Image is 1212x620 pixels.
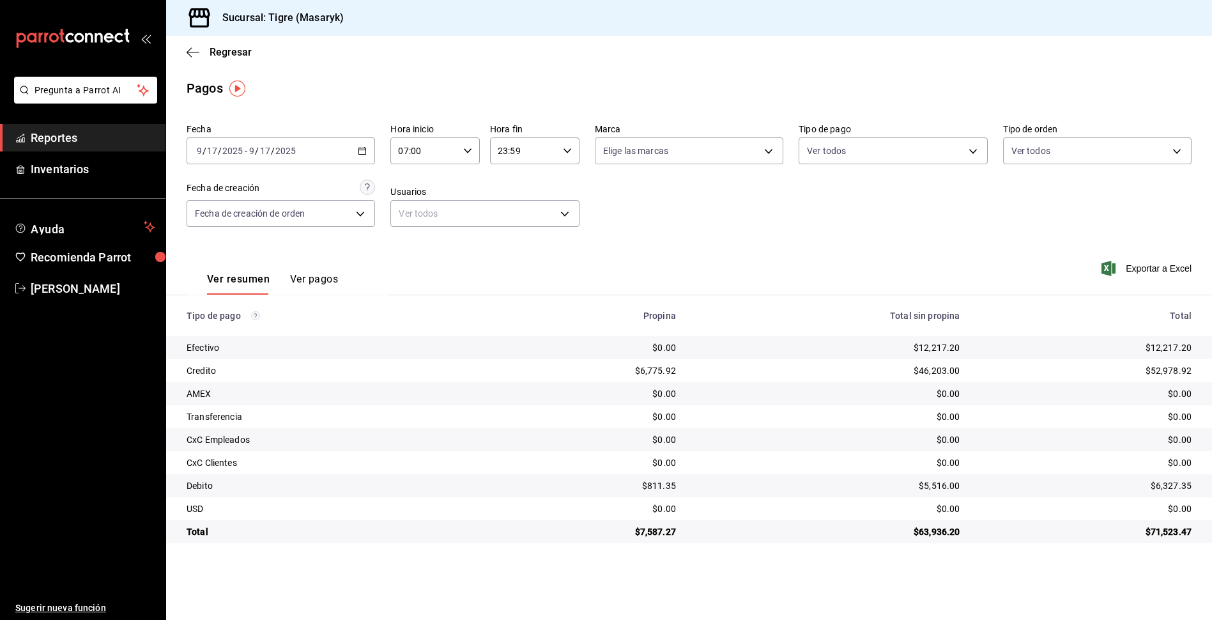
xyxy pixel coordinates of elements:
div: $7,587.27 [503,525,676,538]
div: $0.00 [503,341,676,354]
div: CxC Clientes [187,456,482,469]
span: / [203,146,206,156]
div: $0.00 [981,433,1192,446]
input: -- [196,146,203,156]
span: - [245,146,247,156]
div: $0.00 [981,502,1192,515]
label: Hora inicio [390,125,480,134]
div: AMEX [187,387,482,400]
div: $0.00 [696,387,960,400]
img: Tooltip marker [229,81,245,97]
div: $0.00 [696,502,960,515]
span: / [271,146,275,156]
div: Debito [187,479,482,492]
button: open_drawer_menu [141,33,151,43]
span: Reportes [31,129,155,146]
svg: Los pagos realizados con Pay y otras terminales son montos brutos. [251,311,260,320]
label: Usuarios [390,187,579,196]
div: USD [187,502,482,515]
input: -- [249,146,255,156]
div: $12,217.20 [981,341,1192,354]
span: Ver todos [807,144,846,157]
span: Inventarios [31,160,155,178]
div: CxC Empleados [187,433,482,446]
div: $811.35 [503,479,676,492]
div: $71,523.47 [981,525,1192,538]
button: Ver resumen [207,273,270,295]
span: Elige las marcas [603,144,668,157]
div: $6,327.35 [981,479,1192,492]
a: Pregunta a Parrot AI [9,93,157,106]
div: $0.00 [981,410,1192,423]
div: Ver todos [390,200,579,227]
div: $0.00 [503,502,676,515]
input: -- [206,146,218,156]
div: Tipo de pago [187,311,482,321]
div: $46,203.00 [696,364,960,377]
div: $0.00 [696,456,960,469]
span: Recomienda Parrot [31,249,155,266]
div: $0.00 [503,456,676,469]
div: Fecha de creación [187,182,259,195]
span: Regresar [210,46,252,58]
div: $0.00 [503,387,676,400]
div: $0.00 [696,410,960,423]
label: Hora fin [490,125,579,134]
div: $5,516.00 [696,479,960,492]
span: Fecha de creación de orden [195,207,305,220]
div: $63,936.20 [696,525,960,538]
button: Ver pagos [290,273,338,295]
div: navigation tabs [207,273,338,295]
div: $0.00 [981,456,1192,469]
div: $6,775.92 [503,364,676,377]
div: $0.00 [503,410,676,423]
div: Transferencia [187,410,482,423]
div: $12,217.20 [696,341,960,354]
div: Total sin propina [696,311,960,321]
h3: Sucursal: Tigre (Masaryk) [212,10,344,26]
button: Pregunta a Parrot AI [14,77,157,104]
input: ---- [275,146,296,156]
span: [PERSON_NAME] [31,280,155,297]
button: Exportar a Excel [1104,261,1192,276]
div: $0.00 [696,433,960,446]
span: Ver todos [1011,144,1050,157]
div: Pagos [187,79,223,98]
span: / [218,146,222,156]
button: Regresar [187,46,252,58]
div: Credito [187,364,482,377]
input: ---- [222,146,243,156]
div: Total [187,525,482,538]
label: Tipo de orden [1003,125,1192,134]
input: -- [259,146,271,156]
label: Fecha [187,125,375,134]
div: $0.00 [981,387,1192,400]
span: Sugerir nueva función [15,601,155,615]
div: $0.00 [503,433,676,446]
div: Propina [503,311,676,321]
div: Total [981,311,1192,321]
span: Ayuda [31,219,139,235]
label: Marca [595,125,783,134]
span: / [255,146,259,156]
span: Pregunta a Parrot AI [35,84,137,97]
div: $52,978.92 [981,364,1192,377]
label: Tipo de pago [799,125,987,134]
div: Efectivo [187,341,482,354]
